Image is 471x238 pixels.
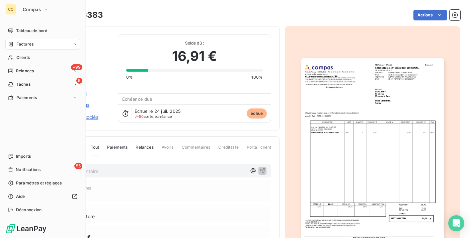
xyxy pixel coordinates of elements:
span: Échéance due [122,96,153,102]
span: Factures [16,41,33,47]
span: après échéance [135,114,172,118]
span: 0% [126,74,133,80]
span: Déconnexion [16,207,42,213]
span: Imports [16,153,31,159]
span: Solde dû : [126,40,263,46]
span: Notifications [16,167,41,173]
span: +99 [71,64,82,70]
div: Open Intercom Messenger [448,215,464,231]
span: 5 [76,78,82,84]
span: Avoirs [162,144,174,156]
span: J+50 [135,114,144,119]
span: Relances [136,144,153,156]
span: Paramètres et réglages [16,180,62,186]
span: Clients [16,55,30,61]
span: échue [247,108,267,118]
div: CO [5,4,16,15]
span: Tout [91,144,99,156]
span: Aide [16,193,25,200]
span: Commentaires [182,144,211,156]
span: Compas [23,7,41,12]
span: Portail client [247,144,271,156]
a: Aide [5,191,80,202]
span: Paiements [107,144,128,156]
span: Creditsafe [218,144,239,156]
span: Échue le 24 juil. 2025 [135,108,181,114]
img: Logo LeanPay [5,223,47,234]
span: 16,91 € [172,46,217,66]
span: Paiements [16,95,37,101]
span: 55 [74,163,82,169]
span: Relances [16,68,34,74]
span: Tableau de bord [16,28,47,34]
button: Actions [413,10,447,20]
span: 100% [251,74,263,80]
span: Tâches [16,81,30,87]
